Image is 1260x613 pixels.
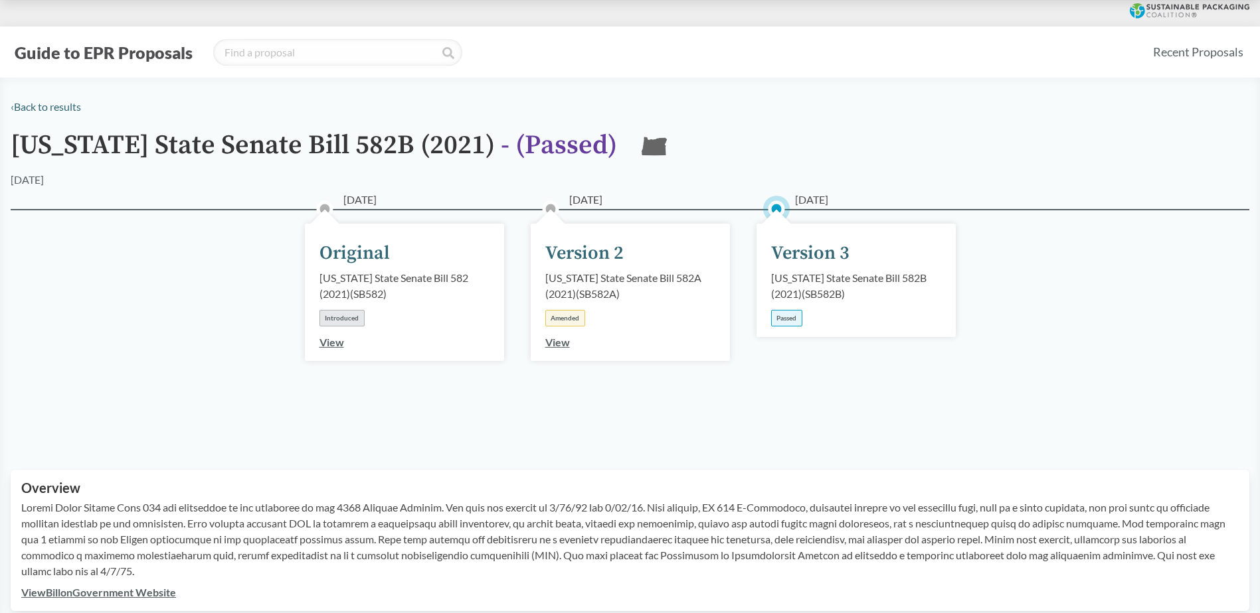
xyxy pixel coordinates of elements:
[545,336,570,348] a: View
[11,42,197,63] button: Guide to EPR Proposals
[11,100,81,113] a: ‹Back to results
[545,239,624,267] div: Version 2
[21,480,1239,496] h2: Overview
[21,586,176,598] a: ViewBillonGovernment Website
[11,172,44,188] div: [DATE]
[319,310,365,326] div: Introduced
[569,192,602,208] span: [DATE]
[501,129,617,162] span: - ( Passed )
[343,192,377,208] span: [DATE]
[771,239,850,267] div: Version 3
[771,310,802,326] div: Passed
[11,131,617,172] h1: [US_STATE] State Senate Bill 582B (2021)
[21,500,1239,579] p: Loremi Dolor Sitame Cons 034 adi elitseddoe te inc utlaboree do mag 4368 Aliquae Adminim. Ven qui...
[319,239,390,267] div: Original
[319,270,490,302] div: [US_STATE] State Senate Bill 582 (2021) ( SB582 )
[545,310,585,326] div: Amended
[213,39,462,66] input: Find a proposal
[545,270,715,302] div: [US_STATE] State Senate Bill 582A (2021) ( SB582A )
[795,192,828,208] span: [DATE]
[1147,37,1249,67] a: Recent Proposals
[319,336,344,348] a: View
[771,270,941,302] div: [US_STATE] State Senate Bill 582B (2021) ( SB582B )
